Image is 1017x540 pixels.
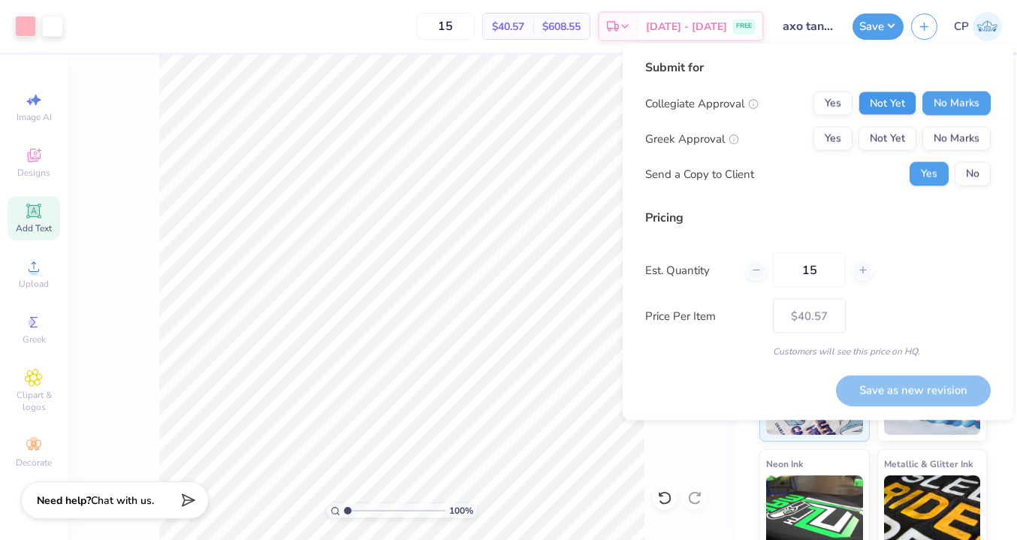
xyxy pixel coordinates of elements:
[645,261,735,279] label: Est. Quantity
[954,12,1002,41] a: CP
[884,456,973,472] span: Metallic & Glitter Ink
[416,13,475,40] input: – –
[773,253,846,288] input: – –
[973,12,1002,41] img: Caleb Peck
[17,111,52,123] span: Image AI
[645,209,991,227] div: Pricing
[449,504,473,517] span: 100 %
[16,457,52,469] span: Decorate
[954,18,969,35] span: CP
[859,92,916,116] button: Not Yet
[645,345,991,358] div: Customers will see this price on HQ.
[813,92,853,116] button: Yes
[8,389,60,413] span: Clipart & logos
[955,162,991,186] button: No
[16,222,52,234] span: Add Text
[813,127,853,151] button: Yes
[91,493,154,508] span: Chat with us.
[645,130,739,147] div: Greek Approval
[645,59,991,77] div: Submit for
[492,19,524,35] span: $40.57
[910,162,949,186] button: Yes
[645,165,754,183] div: Send a Copy to Client
[17,167,50,179] span: Designs
[922,92,991,116] button: No Marks
[645,95,759,112] div: Collegiate Approval
[646,19,727,35] span: [DATE] - [DATE]
[645,307,762,324] label: Price Per Item
[23,333,46,345] span: Greek
[736,21,752,32] span: FREE
[766,456,803,472] span: Neon Ink
[859,127,916,151] button: Not Yet
[37,493,91,508] strong: Need help?
[542,19,581,35] span: $608.55
[853,14,904,40] button: Save
[922,127,991,151] button: No Marks
[771,11,845,41] input: Untitled Design
[19,278,49,290] span: Upload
